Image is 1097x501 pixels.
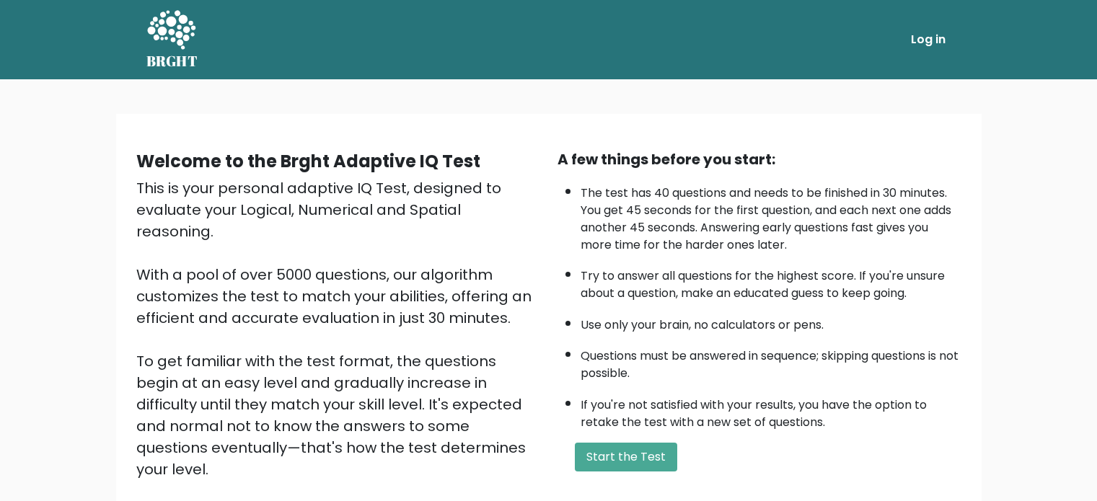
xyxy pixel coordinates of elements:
li: Try to answer all questions for the highest score. If you're unsure about a question, make an edu... [581,260,961,302]
li: The test has 40 questions and needs to be finished in 30 minutes. You get 45 seconds for the firs... [581,177,961,254]
a: BRGHT [146,6,198,74]
b: Welcome to the Brght Adaptive IQ Test [136,149,480,173]
li: Questions must be answered in sequence; skipping questions is not possible. [581,340,961,382]
div: A few things before you start: [558,148,961,170]
li: Use only your brain, no calculators or pens. [581,309,961,334]
button: Start the Test [575,443,677,471]
li: If you're not satisfied with your results, you have the option to retake the test with a new set ... [581,389,961,431]
h5: BRGHT [146,53,198,70]
a: Log in [905,25,951,54]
